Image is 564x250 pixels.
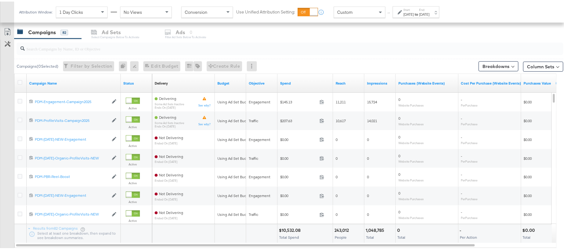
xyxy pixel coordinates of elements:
label: Active [126,123,140,128]
div: Using Ad Set Budget [217,117,252,122]
span: 0 [336,136,338,140]
a: The average cost for each purchase tracked by your Custom Audience pixel on your website after pe... [461,79,521,84]
sub: Per Purchase [461,158,478,162]
sub: ended on [DATE] [155,159,183,162]
span: 0 [336,173,338,178]
span: - [461,190,462,194]
span: Delivering [159,113,176,118]
div: Using Ad Set Budget [217,98,252,103]
a: Reflects the ability of your Ad Campaign to achieve delivery based on ad states, schedule and bud... [155,79,168,84]
span: - [461,171,462,175]
span: Per Action [460,234,477,238]
span: 14,021 [367,117,377,122]
span: - [461,96,462,100]
span: 1 Day Clicks [59,8,83,13]
a: The number of people your ad was served to. [336,79,362,84]
span: $145.13 [280,98,317,103]
a: PDM-[DATE]-NEW-Engagement [35,192,109,197]
sub: Some Ad Sets Inactive [155,101,184,104]
label: Active [126,180,140,184]
span: 0 [367,192,369,197]
span: $0.00 [524,154,532,159]
sub: Per Purchase [461,121,478,124]
a: The maximum amount you're willing to spend on your ads, on average each day or over the lifetime ... [217,79,244,84]
div: 82 [61,28,68,34]
strong: to [414,10,419,15]
div: - [460,226,463,232]
sub: ended on [DATE] [155,178,183,181]
sub: Website Purchases [398,196,424,200]
span: 0 [398,96,400,100]
button: Column Sets [523,60,563,70]
sub: Website Purchases [398,139,424,143]
button: Breakdowns [479,60,519,70]
a: Shows the current state of your Ad Campaign. [123,79,150,84]
div: PDM-[DATE]-Organic-ProfileVisits-NEW [35,154,109,159]
span: 0 [398,114,400,119]
span: Total [523,234,531,238]
sub: Per Purchase [461,139,478,143]
span: Not Delivering [159,190,183,195]
label: Active [126,217,140,221]
span: Not Delivering [159,171,183,176]
a: PDM-[DATE]-Organic-ProfileVisits-NEW [35,154,109,159]
label: Active [126,161,140,165]
sub: ended on [DATE] [155,140,183,143]
sub: Website Purchases [398,102,424,106]
span: $0.00 [524,173,532,178]
span: No Views [124,8,142,13]
div: 0 [397,226,402,232]
a: PDM-ProfileVisits-Campaign2025 [35,117,109,122]
span: Conversion [185,8,207,13]
sub: ended on [DATE] [155,215,183,219]
span: $0.00 [524,136,532,140]
span: - [461,152,462,157]
span: 0 [398,152,400,157]
span: Engagement [249,173,270,178]
div: Using Ad Set Budget [217,173,252,178]
span: Total [397,234,405,238]
sub: Per Purchase [461,177,478,181]
sub: ends on [DATE] [155,123,184,127]
span: Engagement [249,192,270,197]
span: $0.00 [524,98,532,103]
a: PDM-[DATE]-NEW-Engagement [35,135,109,141]
div: Campaigns ( 0 Selected) [17,62,58,68]
span: 0 [398,171,400,175]
span: $0.00 [280,211,317,216]
span: 0 [367,173,369,178]
a: PDM-PBR-Reel-Boost [35,173,109,178]
span: Engagement [249,98,270,103]
span: Delivering [159,95,176,99]
span: Traffic [249,154,258,159]
sub: Website Purchases [398,215,424,218]
span: Not Delivering [159,153,183,157]
sub: Website Purchases [398,121,424,124]
span: $0.00 [280,173,317,178]
label: Start: [404,6,414,10]
span: Total [366,234,374,238]
sub: ends on [DATE] [155,104,184,108]
span: 0 [336,154,338,159]
sub: ended on [DATE] [155,196,183,200]
span: - [461,133,462,138]
div: Using Ad Set Budget [217,136,252,141]
a: PDM-Engagement-Campaign2025 [35,98,109,103]
div: PDM-PBR-Reel-Boost [35,173,109,178]
label: Active [126,142,140,146]
a: Your campaign name. [29,79,118,84]
input: Search Campaigns by Name, ID or Objective [25,39,513,51]
a: The number of times your ad was served. On mobile apps an ad is counted as served the first time ... [367,79,393,84]
span: 11,211 [336,98,346,103]
span: ↑ [386,11,392,13]
span: People [335,234,347,238]
div: Using Ad Set Budget [217,154,252,159]
span: 0 [367,136,369,140]
span: - [461,114,462,119]
label: Active [126,105,140,109]
span: 0 [367,211,369,216]
div: 1,048,785 [366,226,386,232]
